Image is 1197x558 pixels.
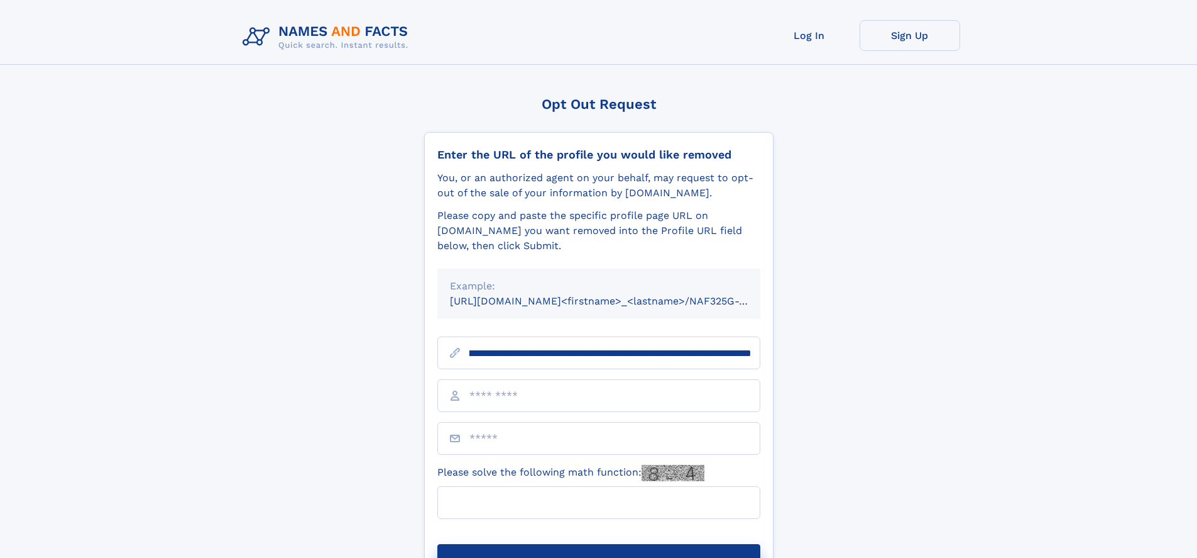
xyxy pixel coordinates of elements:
[450,279,748,294] div: Example:
[424,96,773,112] div: Opt Out Request
[860,20,960,51] a: Sign Up
[437,148,760,162] div: Enter the URL of the profile you would like removed
[759,20,860,51] a: Log In
[437,465,704,481] label: Please solve the following math function:
[437,170,760,201] div: You, or an authorized agent on your behalf, may request to opt-out of the sale of your informatio...
[450,295,784,307] small: [URL][DOMAIN_NAME]<firstname>_<lastname>/NAF325G-xxxxxxxx
[238,20,418,54] img: Logo Names and Facts
[437,208,760,254] div: Please copy and paste the specific profile page URL on [DOMAIN_NAME] you want removed into the Pr...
